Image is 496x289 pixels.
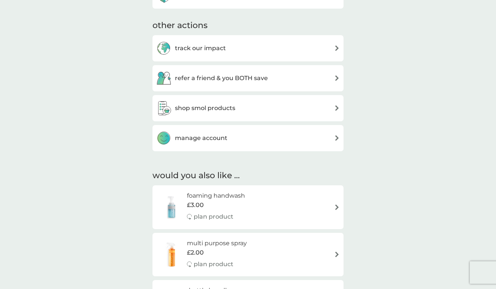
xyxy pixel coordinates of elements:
h3: other actions [152,20,208,31]
img: arrow right [334,135,340,141]
h3: track our impact [175,43,226,53]
h2: would you also like ... [152,170,344,182]
img: foaming handwash [156,194,187,220]
span: £2.00 [187,248,204,258]
img: arrow right [334,252,340,257]
p: plan product [194,259,233,269]
img: arrow right [334,204,340,210]
span: £3.00 [187,200,204,210]
h3: manage account [175,133,227,143]
p: plan product [194,212,233,222]
img: arrow right [334,105,340,111]
img: multi purpose spray [156,241,187,268]
img: arrow right [334,45,340,51]
img: arrow right [334,75,340,81]
h6: foaming handwash [187,191,245,201]
h6: multi purpose spray [187,238,247,248]
h3: shop smol products [175,103,235,113]
h3: refer a friend & you BOTH save [175,73,268,83]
